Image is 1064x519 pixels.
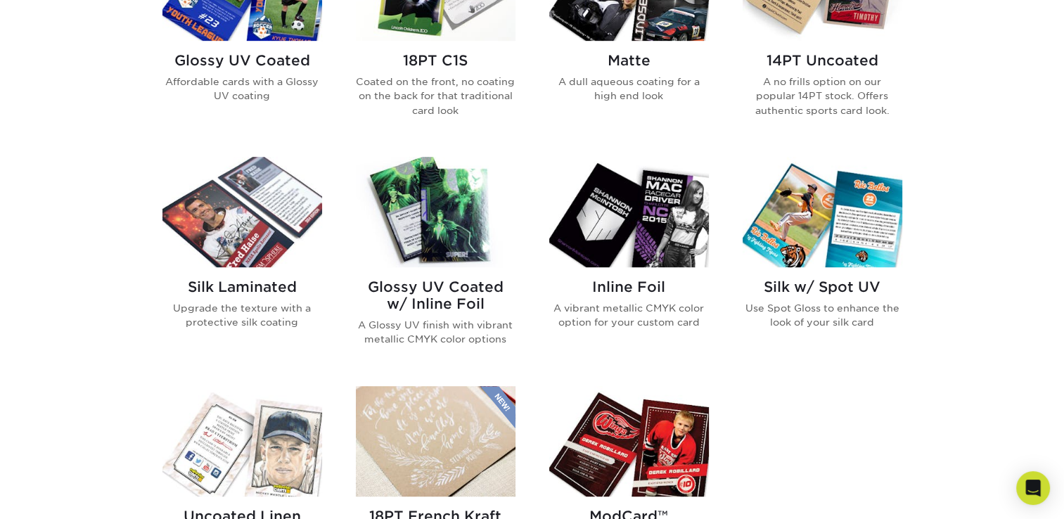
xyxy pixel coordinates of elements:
div: Open Intercom Messenger [1016,471,1050,505]
p: Coated on the front, no coating on the back for that traditional card look [356,75,515,117]
h2: Silk Laminated [162,278,322,295]
a: Silk w/ Spot UV Trading Cards Silk w/ Spot UV Use Spot Gloss to enhance the look of your silk card [743,157,902,369]
img: Inline Foil Trading Cards [549,157,709,267]
h2: Silk w/ Spot UV [743,278,902,295]
img: ModCard™ Trading Cards [549,386,709,496]
a: Glossy UV Coated w/ Inline Foil Trading Cards Glossy UV Coated w/ Inline Foil A Glossy UV finish ... [356,157,515,369]
img: Silk Laminated Trading Cards [162,157,322,267]
img: Uncoated Linen Trading Cards [162,386,322,496]
img: Silk w/ Spot UV Trading Cards [743,157,902,267]
p: A dull aqueous coating for a high end look [549,75,709,103]
p: Use Spot Gloss to enhance the look of your silk card [743,301,902,330]
h2: 14PT Uncoated [743,52,902,69]
iframe: Google Customer Reviews [4,476,120,514]
p: Upgrade the texture with a protective silk coating [162,301,322,330]
h2: 18PT C1S [356,52,515,69]
p: A Glossy UV finish with vibrant metallic CMYK color options [356,318,515,347]
h2: Inline Foil [549,278,709,295]
img: 18PT French Kraft Trading Cards [356,386,515,496]
a: Inline Foil Trading Cards Inline Foil A vibrant metallic CMYK color option for your custom card [549,157,709,369]
h2: Matte [549,52,709,69]
h2: Glossy UV Coated [162,52,322,69]
p: A no frills option on our popular 14PT stock. Offers authentic sports card look. [743,75,902,117]
p: A vibrant metallic CMYK color option for your custom card [549,301,709,330]
h2: Glossy UV Coated w/ Inline Foil [356,278,515,312]
p: Affordable cards with a Glossy UV coating [162,75,322,103]
img: Glossy UV Coated w/ Inline Foil Trading Cards [356,157,515,267]
img: New Product [480,386,515,428]
a: Silk Laminated Trading Cards Silk Laminated Upgrade the texture with a protective silk coating [162,157,322,369]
